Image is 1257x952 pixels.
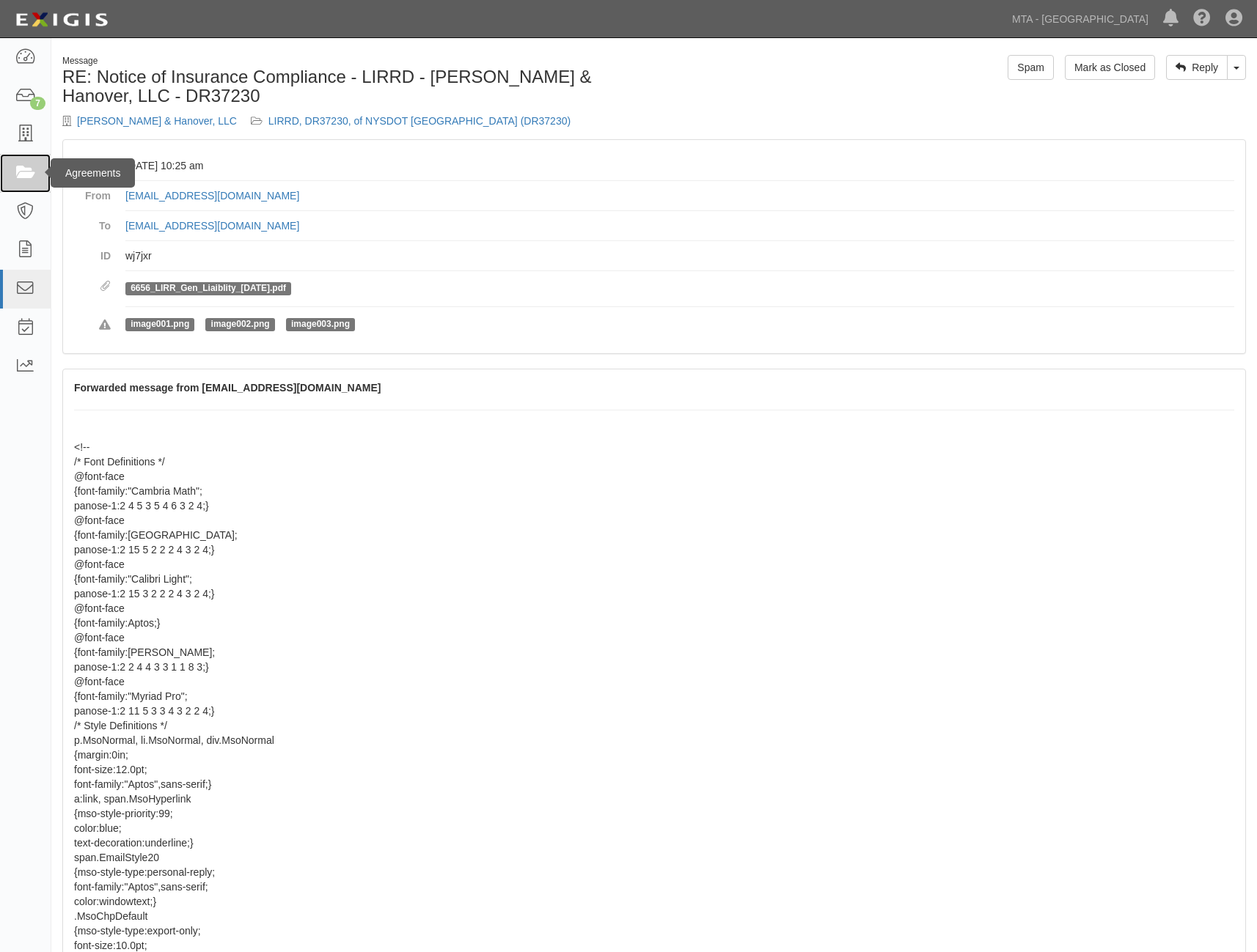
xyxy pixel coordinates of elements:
dd: wj7jxr [125,241,1234,271]
dt: ID [74,241,111,263]
span: image002.png [205,318,274,331]
a: [EMAIL_ADDRESS][DOMAIN_NAME] [125,190,299,202]
i: Attachments [100,281,111,292]
dt: From [74,181,111,203]
dd: [DATE] 10:25 am [125,151,1234,181]
dt: Date [74,151,111,173]
a: [EMAIL_ADDRESS][DOMAIN_NAME] [125,220,299,232]
a: Mark as Closed [1065,55,1155,80]
strong: Forwarded message from [EMAIL_ADDRESS][DOMAIN_NAME] [74,382,381,394]
a: Spam [1008,55,1054,80]
span: image001.png [125,318,194,331]
h1: RE: Notice of Insurance Compliance - LIRRD - [PERSON_NAME] & Hanover, LLC - DR37230 [62,67,643,106]
a: MTA - [GEOGRAPHIC_DATA] [1005,4,1156,34]
a: Reply [1166,55,1228,80]
i: Rejected attachments. These file types are not supported. [99,320,111,331]
div: Agreements [51,158,135,188]
dt: To [74,211,111,233]
a: 6656_LIRR_Gen_Liaiblity_[DATE].pdf [131,283,286,293]
a: LIRRD, DR37230, of NYSDOT [GEOGRAPHIC_DATA] (DR37230) [268,115,571,127]
img: logo-5460c22ac91f19d4615b14bd174203de0afe785f0fc80cf4dbbc73dc1793850b.png [11,7,112,33]
span: image003.png [286,318,355,331]
div: 7 [30,97,45,110]
a: [PERSON_NAME] & Hanover, LLC [77,115,237,127]
div: Message [62,55,643,67]
i: Help Center - Complianz [1193,10,1211,28]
